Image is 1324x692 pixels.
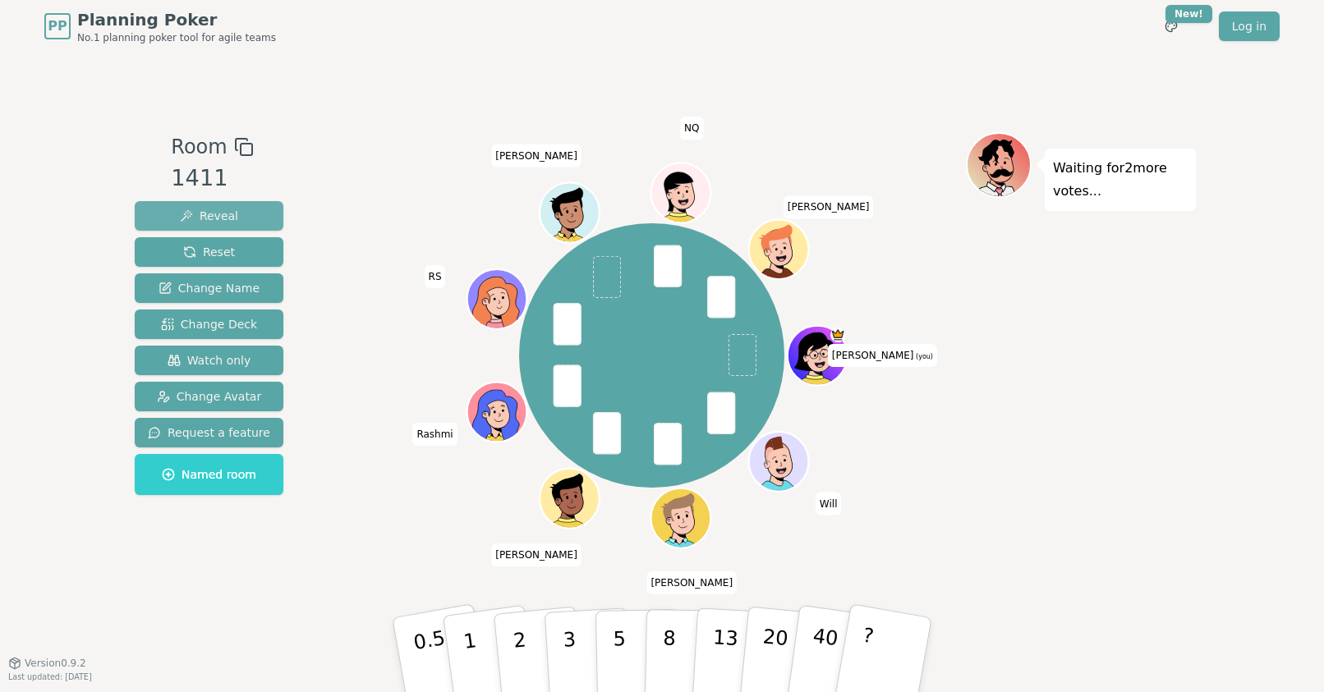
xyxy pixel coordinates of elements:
[161,316,257,332] span: Change Deck
[135,346,283,375] button: Watch only
[135,201,283,231] button: Reveal
[180,208,238,224] span: Reveal
[830,328,845,342] span: Heidi is the host
[412,423,457,446] span: Click to change your name
[135,309,283,339] button: Change Deck
[646,571,737,593] span: Click to change your name
[48,16,67,36] span: PP
[162,466,256,483] span: Named room
[135,418,283,447] button: Request a feature
[25,657,86,670] span: Version 0.9.2
[77,31,276,44] span: No.1 planning poker tool for agile teams
[135,454,283,495] button: Named room
[1219,11,1280,41] a: Log in
[425,265,446,288] span: Click to change your name
[788,328,844,383] button: Click to change your avatar
[816,492,842,515] span: Click to change your name
[168,352,251,369] span: Watch only
[135,382,283,411] button: Change Avatar
[44,8,276,44] a: PPPlanning PokerNo.1 planning poker tool for agile teams
[135,273,283,303] button: Change Name
[1165,5,1212,23] div: New!
[914,353,934,360] span: (you)
[680,117,703,140] span: Click to change your name
[491,543,582,566] span: Click to change your name
[148,424,270,441] span: Request a feature
[8,657,86,670] button: Version0.9.2
[828,344,937,367] span: Click to change your name
[77,8,276,31] span: Planning Poker
[171,162,253,195] div: 1411
[171,132,227,162] span: Room
[183,244,235,260] span: Reset
[1156,11,1186,41] button: New!
[491,144,582,167] span: Click to change your name
[157,388,262,405] span: Change Avatar
[784,195,874,218] span: Click to change your name
[159,280,260,296] span: Change Name
[135,237,283,267] button: Reset
[8,672,92,681] span: Last updated: [DATE]
[1053,157,1188,203] p: Waiting for 2 more votes...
